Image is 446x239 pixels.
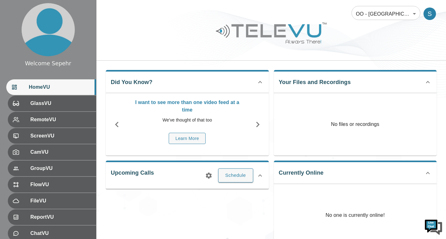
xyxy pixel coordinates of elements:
p: We've thought of that too [131,117,244,123]
button: Schedule [218,168,253,182]
span: CamVU [30,148,91,156]
div: CamVU [8,144,96,160]
div: OO - [GEOGRAPHIC_DATA] - [PERSON_NAME] [351,5,420,22]
p: No files or recordings [274,93,437,156]
img: profile.png [22,3,75,56]
div: HomeVU [6,79,96,95]
span: GlassVU [30,100,91,107]
div: FlowVU [8,177,96,192]
span: HomeVU [29,83,91,91]
img: Logo [215,20,328,46]
p: I want to see more than one video feed at a time [131,99,244,114]
span: ChatVU [30,230,91,237]
div: FileVU [8,193,96,209]
span: RemoteVU [30,116,91,123]
span: ScreenVU [30,132,91,140]
div: Welcome Sepehr [25,59,71,67]
div: GroupVU [8,161,96,176]
span: FlowVU [30,181,91,188]
div: GlassVU [8,96,96,111]
div: RemoteVU [8,112,96,127]
img: Chat Widget [424,217,443,236]
button: Learn More [169,133,206,144]
div: ScreenVU [8,128,96,144]
span: ReportVU [30,213,91,221]
div: ReportVU [8,209,96,225]
span: FileVU [30,197,91,205]
div: S [423,7,436,20]
span: GroupVU [30,165,91,172]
